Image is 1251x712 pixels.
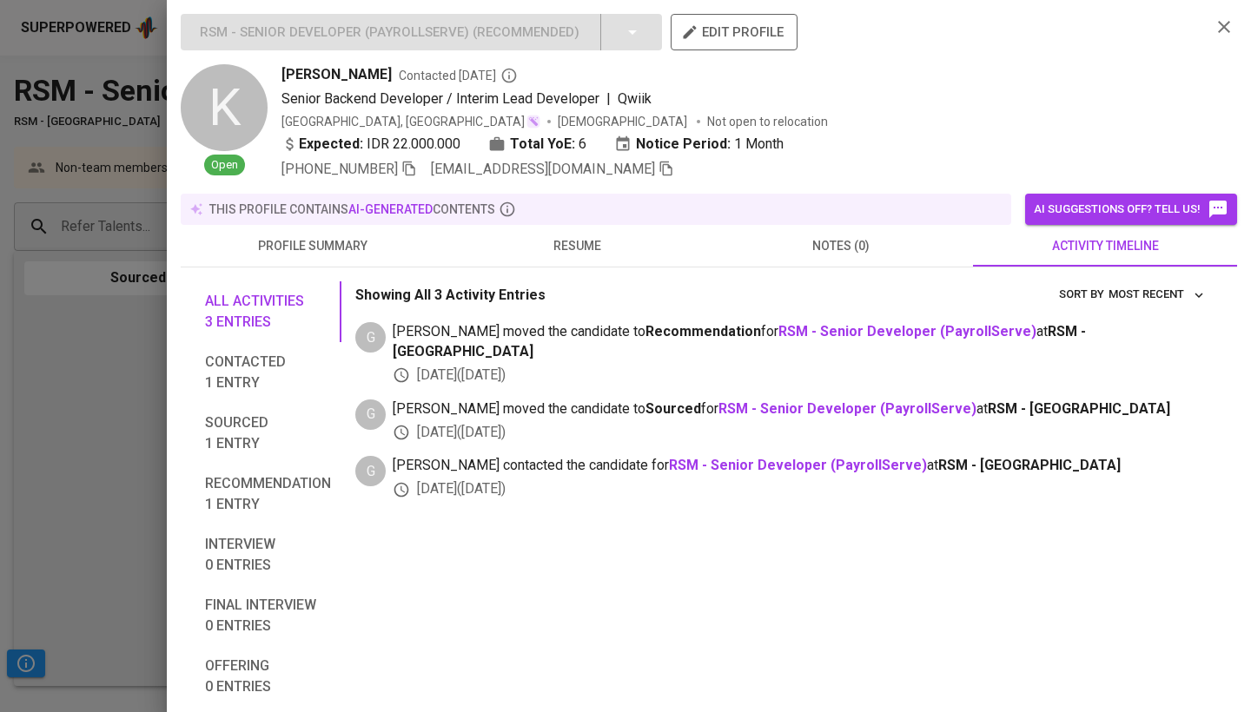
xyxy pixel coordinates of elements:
[393,479,1209,499] div: [DATE] ( [DATE] )
[205,656,331,697] span: Offering 0 entries
[355,322,386,353] div: G
[719,235,963,257] span: notes (0)
[355,285,546,306] p: Showing All 3 Activity Entries
[205,473,331,515] span: Recommendation 1 entry
[393,323,1086,359] span: RSM - [GEOGRAPHIC_DATA]
[636,134,731,155] b: Notice Period:
[393,366,1209,386] div: [DATE] ( [DATE] )
[614,134,784,155] div: 1 Month
[671,24,798,38] a: edit profile
[355,456,386,486] div: G
[1059,287,1104,300] span: sort by
[181,64,268,151] div: K
[393,399,1209,419] span: [PERSON_NAME] moved the candidate to for at
[355,399,386,430] div: G
[455,235,698,257] span: resume
[205,534,331,576] span: Interview 0 entries
[558,113,690,130] span: [DEMOGRAPHIC_DATA]
[579,134,586,155] span: 6
[281,90,599,107] span: Senior Backend Developer / Interim Lead Developer
[718,400,976,417] a: RSM - Senior Developer (PayrollServe)
[281,161,398,177] span: [PHONE_NUMBER]
[205,352,331,393] span: Contacted 1 entry
[393,322,1209,362] span: [PERSON_NAME] moved the candidate to for at
[618,90,652,107] span: Qwiik
[669,457,927,473] a: RSM - Senior Developer (PayrollServe)
[281,113,540,130] div: [GEOGRAPHIC_DATA], [GEOGRAPHIC_DATA]
[205,412,331,454] span: Sourced 1 entry
[205,291,331,333] span: All activities 3 entries
[526,115,540,129] img: magic_wand.svg
[510,134,575,155] b: Total YoE:
[399,67,518,84] span: Contacted [DATE]
[1109,285,1205,305] span: Most Recent
[707,113,828,130] p: Not open to relocation
[281,134,460,155] div: IDR 22.000.000
[1034,199,1228,220] span: AI suggestions off? Tell us!
[606,89,611,109] span: |
[671,14,798,50] button: edit profile
[988,400,1170,417] span: RSM - [GEOGRAPHIC_DATA]
[778,323,1036,340] a: RSM - Senior Developer (PayrollServe)
[938,457,1121,473] span: RSM - [GEOGRAPHIC_DATA]
[204,157,245,174] span: Open
[1025,194,1237,225] button: AI suggestions off? Tell us!
[205,595,331,636] span: Final interview 0 entries
[393,423,1209,443] div: [DATE] ( [DATE] )
[645,400,701,417] b: Sourced
[500,67,518,84] svg: By Batam recruiter
[393,456,1209,476] span: [PERSON_NAME] contacted the candidate for at
[1104,281,1209,308] button: sort by
[348,202,433,216] span: AI-generated
[983,235,1227,257] span: activity timeline
[191,235,434,257] span: profile summary
[685,21,784,43] span: edit profile
[645,323,761,340] b: Recommendation
[299,134,363,155] b: Expected:
[209,201,495,218] p: this profile contains contents
[431,161,655,177] span: [EMAIL_ADDRESS][DOMAIN_NAME]
[281,64,392,85] span: [PERSON_NAME]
